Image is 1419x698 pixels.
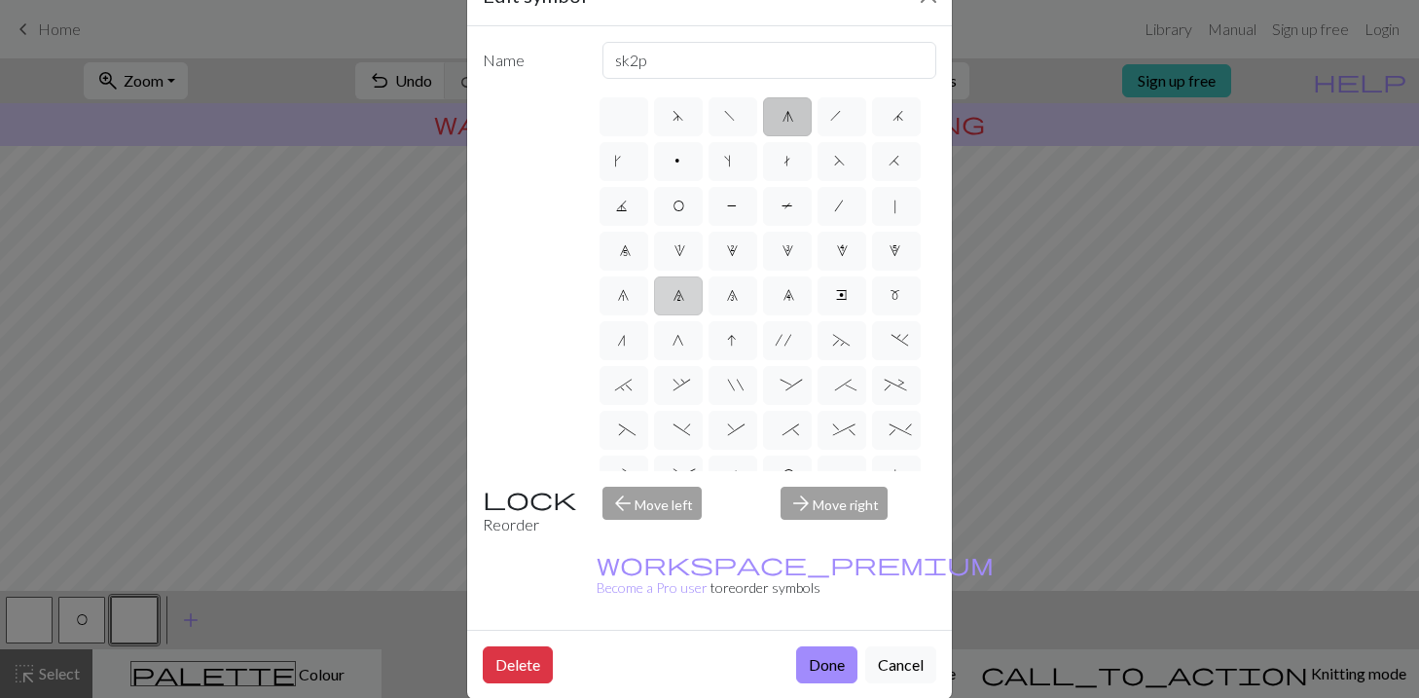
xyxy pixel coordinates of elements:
span: workspace_premium [597,550,994,577]
span: 6 [617,288,630,308]
span: e [836,288,848,308]
span: - [673,467,682,487]
span: _ [617,467,630,487]
span: 9 [782,288,792,308]
span: H [889,154,904,173]
button: Done [796,646,857,683]
span: F [834,154,850,173]
span: 3 [782,243,793,263]
span: G [673,333,684,352]
span: : [781,378,794,397]
span: a [727,467,739,487]
span: , [673,378,682,397]
span: p [673,154,684,173]
span: j [892,109,900,129]
a: Become a Pro user [597,556,994,596]
span: ( [619,422,628,442]
span: J [616,199,632,218]
span: % [890,422,903,442]
span: m [890,288,902,308]
small: to reorder symbols [597,556,994,596]
span: 5 [889,243,904,263]
button: Cancel [865,646,936,683]
span: g [782,109,791,129]
span: ' [776,333,799,352]
button: Delete [483,646,553,683]
span: d [673,109,683,129]
span: 8 [726,288,739,308]
span: . [891,333,900,352]
label: Name [471,42,591,79]
span: k [613,154,635,173]
span: O [673,199,684,218]
span: " [728,378,737,397]
span: P [727,199,739,218]
span: ; [835,378,848,397]
span: / [835,199,849,218]
span: s [724,154,741,173]
span: ` [615,378,633,397]
span: | [891,199,900,218]
span: ~ [833,333,851,352]
span: 1 [673,243,682,263]
span: 7 [673,288,684,308]
span: n [617,333,630,352]
span: t [782,154,793,173]
span: I [727,333,739,352]
span: c [835,467,849,487]
span: i [891,467,902,487]
span: ) [673,422,682,442]
span: 0 [619,243,629,263]
span: + [885,378,908,397]
span: 4 [836,243,848,263]
span: f [724,109,741,129]
span: 2 [726,243,740,263]
span: b [782,467,792,487]
span: & [728,422,737,442]
span: T [782,199,793,218]
span: h [830,109,854,129]
span: ^ [833,422,850,442]
div: Reorder [471,487,591,536]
